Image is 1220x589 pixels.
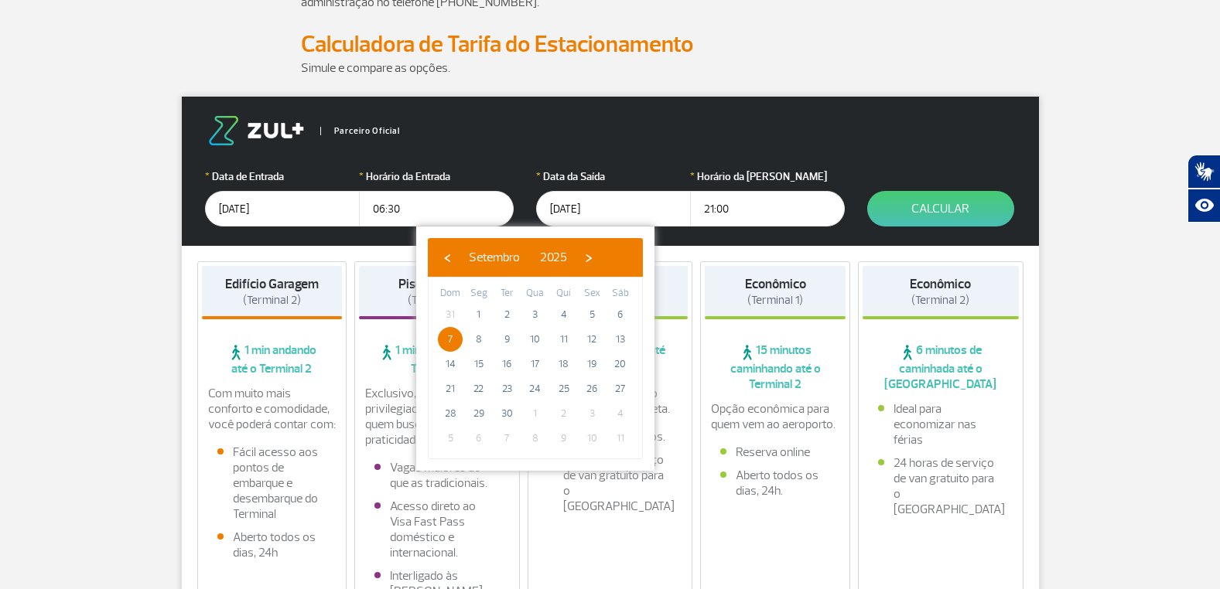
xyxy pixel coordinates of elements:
span: 8 [466,327,491,352]
div: Plugin de acessibilidade da Hand Talk. [1188,155,1220,223]
h2: Calculadora de Tarifa do Estacionamento [301,30,920,59]
bs-datepicker-navigation-view: ​ ​ ​ [436,247,600,263]
span: 6 [608,302,633,327]
strong: Edifício Garagem [225,276,319,292]
li: Vagas maiores do que as tradicionais. [374,460,500,491]
p: Opção econômica para quem vem ao aeroporto. [711,401,839,432]
strong: Econômico [910,276,971,292]
span: 11 [608,426,633,451]
span: 5 [579,302,604,327]
span: 10 [579,426,604,451]
img: logo-zul.png [205,116,307,145]
span: 14 [438,352,463,376]
button: Calcular [867,191,1014,226]
span: 7 [494,426,519,451]
span: (Terminal 2) [243,293,301,308]
li: Ideal para economizar nas férias [878,401,1003,448]
span: 13 [608,327,633,352]
span: 28 [438,401,463,426]
span: 4 [552,302,576,327]
label: Horário da [PERSON_NAME] [690,169,845,185]
span: 1 min andando até o Terminal 2 [202,342,343,376]
th: weekday [436,285,465,302]
span: 9 [552,426,576,451]
li: 24 horas de serviço de van gratuito para o [GEOGRAPHIC_DATA] [548,452,673,514]
input: hh:mm [690,191,845,226]
span: 8 [523,426,548,451]
th: weekday [578,285,607,302]
span: Setembro [469,250,520,265]
span: 10 [523,327,548,352]
label: Data de Entrada [205,169,360,185]
li: Aberto todos os dias, 24h. [720,468,830,499]
button: › [577,246,600,269]
span: 2 [552,401,576,426]
label: Horário da Entrada [359,169,514,185]
input: hh:mm [359,191,514,226]
label: Data da Saída [536,169,691,185]
span: 16 [494,352,519,376]
p: Com muito mais conforto e comodidade, você poderá contar com: [208,386,337,432]
span: 2 [494,302,519,327]
span: 1 [466,302,491,327]
strong: Piso Premium [398,276,475,292]
th: weekday [493,285,521,302]
span: 6 minutos de caminhada até o [GEOGRAPHIC_DATA] [863,342,1019,392]
span: (Terminal 2) [911,293,969,308]
span: 12 [579,327,604,352]
th: weekday [606,285,634,302]
p: Exclusivo, com localização privilegiada e ideal para quem busca conforto e praticidade. [365,386,509,448]
span: 1 [523,401,548,426]
span: 19 [579,352,604,376]
p: Simule e compare as opções. [301,59,920,77]
li: Fácil acesso aos pontos de embarque e desembarque do Terminal [217,444,327,522]
span: 15 [466,352,491,376]
span: (Terminal 1) [747,293,803,308]
button: Abrir tradutor de língua de sinais. [1188,155,1220,189]
span: 3 [579,401,604,426]
input: dd/mm/aaaa [205,191,360,226]
span: 15 minutos caminhando até o Terminal 2 [705,342,846,392]
span: 23 [494,376,519,401]
button: Abrir recursos assistivos. [1188,189,1220,223]
span: 6 [466,426,491,451]
li: Aberto todos os dias, 24h [217,529,327,560]
th: weekday [521,285,550,302]
span: 25 [552,376,576,401]
span: 29 [466,401,491,426]
span: 21 [438,376,463,401]
li: 24 horas de serviço de van gratuito para o [GEOGRAPHIC_DATA] [878,455,1003,517]
input: dd/mm/aaaa [536,191,691,226]
span: 27 [608,376,633,401]
strong: Econômico [745,276,806,292]
span: 31 [438,302,463,327]
li: Reserva online [720,444,830,460]
li: Acesso direto ao Visa Fast Pass doméstico e internacional. [374,499,500,560]
span: 30 [494,401,519,426]
span: (Terminal 2) [408,293,466,308]
span: 20 [608,352,633,376]
bs-datepicker-container: calendar [416,226,654,471]
span: 17 [523,352,548,376]
span: Parceiro Oficial [320,127,400,135]
span: 26 [579,376,604,401]
span: 18 [552,352,576,376]
span: 11 [552,327,576,352]
button: 2025 [530,246,577,269]
span: 5 [438,426,463,451]
span: 24 [523,376,548,401]
span: 1 min andando até o Terminal 2 [359,342,515,376]
button: ‹ [436,246,459,269]
span: 3 [523,302,548,327]
span: 2025 [540,250,567,265]
th: weekday [549,285,578,302]
span: 4 [608,401,633,426]
th: weekday [465,285,494,302]
button: Setembro [459,246,530,269]
span: 9 [494,327,519,352]
span: 7 [438,327,463,352]
span: 22 [466,376,491,401]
